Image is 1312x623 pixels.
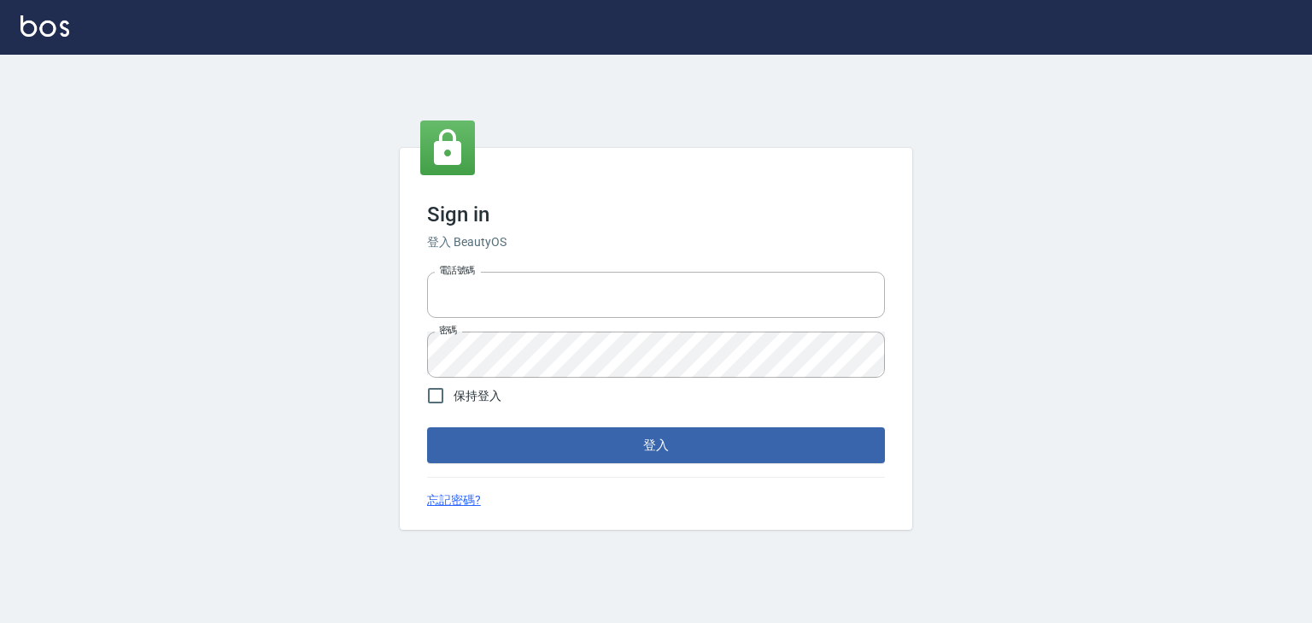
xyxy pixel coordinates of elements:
[427,233,885,251] h6: 登入 BeautyOS
[439,324,457,337] label: 密碼
[427,203,885,226] h3: Sign in
[427,491,481,509] a: 忘記密碼?
[454,387,501,405] span: 保持登入
[439,264,475,277] label: 電話號碼
[427,427,885,463] button: 登入
[20,15,69,37] img: Logo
